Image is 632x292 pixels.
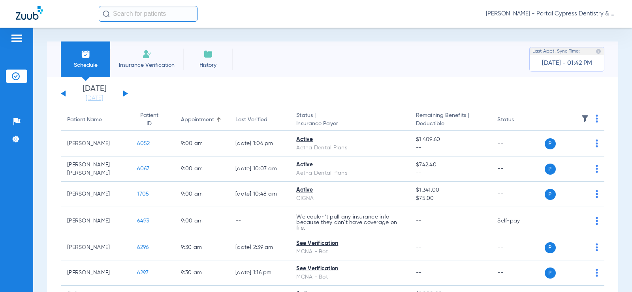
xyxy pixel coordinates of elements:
[137,270,149,275] span: 6297
[229,182,290,207] td: [DATE] 10:48 AM
[235,116,267,124] div: Last Verified
[181,116,214,124] div: Appointment
[229,260,290,286] td: [DATE] 1:16 PM
[61,156,131,182] td: [PERSON_NAME] [PERSON_NAME]
[416,136,485,144] span: $1,409.60
[486,10,616,18] span: [PERSON_NAME] - Portal Cypress Dentistry & Orthodontics
[491,207,544,235] td: Self-pay
[189,61,227,69] span: History
[545,138,556,149] span: P
[596,49,601,54] img: last sync help info
[296,248,403,256] div: MCNA - Bot
[416,161,485,169] span: $742.40
[491,235,544,260] td: --
[416,270,422,275] span: --
[581,115,589,122] img: filter.svg
[542,59,592,67] span: [DATE] - 01:42 PM
[491,156,544,182] td: --
[61,182,131,207] td: [PERSON_NAME]
[203,49,213,59] img: History
[296,194,403,203] div: CIGNA
[296,169,403,177] div: Aetna Dental Plans
[229,207,290,235] td: --
[229,131,290,156] td: [DATE] 1:06 PM
[175,235,229,260] td: 9:30 AM
[416,144,485,152] span: --
[545,268,556,279] span: P
[61,260,131,286] td: [PERSON_NAME]
[16,6,43,20] img: Zuub Logo
[491,131,544,156] td: --
[596,115,598,122] img: group-dot-blue.svg
[416,120,485,128] span: Deductible
[175,207,229,235] td: 9:00 AM
[596,190,598,198] img: group-dot-blue.svg
[61,131,131,156] td: [PERSON_NAME]
[229,235,290,260] td: [DATE] 2:39 AM
[296,136,403,144] div: Active
[596,243,598,251] img: group-dot-blue.svg
[296,186,403,194] div: Active
[416,169,485,177] span: --
[116,61,177,69] span: Insurance Verification
[137,191,149,197] span: 1705
[175,131,229,156] td: 9:00 AM
[296,239,403,248] div: See Verification
[175,260,229,286] td: 9:30 AM
[416,218,422,224] span: --
[137,141,150,146] span: 6052
[137,111,168,128] div: Patient ID
[491,260,544,286] td: --
[290,109,410,131] th: Status |
[296,265,403,273] div: See Verification
[410,109,491,131] th: Remaining Benefits |
[71,85,118,102] li: [DATE]
[137,166,149,171] span: 6067
[67,61,104,69] span: Schedule
[491,182,544,207] td: --
[67,116,124,124] div: Patient Name
[416,186,485,194] span: $1,341.00
[61,235,131,260] td: [PERSON_NAME]
[137,245,149,250] span: 6296
[296,120,403,128] span: Insurance Payer
[67,116,102,124] div: Patient Name
[61,207,131,235] td: [PERSON_NAME]
[596,139,598,147] img: group-dot-blue.svg
[545,189,556,200] span: P
[71,94,118,102] a: [DATE]
[296,161,403,169] div: Active
[592,254,632,292] iframe: Chat Widget
[137,111,161,128] div: Patient ID
[10,34,23,43] img: hamburger-icon
[229,156,290,182] td: [DATE] 10:07 AM
[545,164,556,175] span: P
[596,165,598,173] img: group-dot-blue.svg
[296,214,403,231] p: We couldn’t pull any insurance info because they don’t have coverage on file.
[137,218,149,224] span: 6493
[416,194,485,203] span: $75.00
[81,49,90,59] img: Schedule
[103,10,110,17] img: Search Icon
[99,6,197,22] input: Search for patients
[491,109,544,131] th: Status
[532,47,580,55] span: Last Appt. Sync Time:
[296,144,403,152] div: Aetna Dental Plans
[416,245,422,250] span: --
[545,242,556,253] span: P
[296,273,403,281] div: MCNA - Bot
[596,217,598,225] img: group-dot-blue.svg
[142,49,152,59] img: Manual Insurance Verification
[175,156,229,182] td: 9:00 AM
[181,116,223,124] div: Appointment
[235,116,284,124] div: Last Verified
[175,182,229,207] td: 9:00 AM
